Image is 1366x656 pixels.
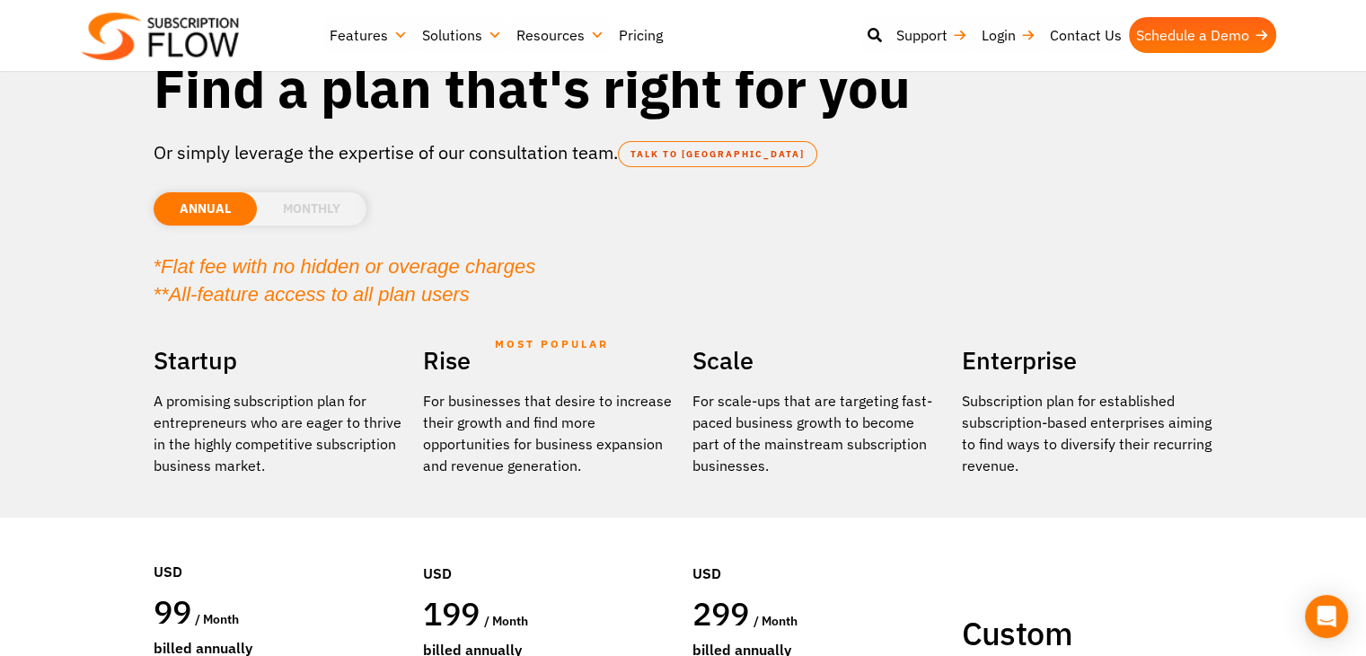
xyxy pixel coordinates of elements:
[154,192,257,226] li: ANNUAL
[322,17,415,53] a: Features
[962,340,1213,381] h2: Enterprise
[1043,17,1129,53] a: Contact Us
[423,509,674,593] div: USD
[974,17,1043,53] a: Login
[415,17,509,53] a: Solutions
[154,590,192,633] span: 99
[154,283,470,306] em: **All-feature access to all plan users
[509,17,612,53] a: Resources
[612,17,670,53] a: Pricing
[754,613,798,629] span: / month
[692,509,944,593] div: USD
[154,54,1213,121] h1: Find a plan that's right for you
[423,340,674,381] h2: Rise
[195,611,239,627] span: / month
[962,390,1213,476] p: Subscription plan for established subscription-based enterprises aiming to find ways to diversify...
[154,139,1213,166] p: Or simply leverage the expertise of our consultation team.
[154,390,405,476] p: A promising subscription plan for entrepreneurs who are eager to thrive in the highly competitive...
[692,340,944,381] h2: Scale
[962,612,1072,654] span: Custom
[692,592,750,634] span: 299
[1305,595,1348,638] div: Open Intercom Messenger
[423,390,674,476] div: For businesses that desire to increase their growth and find more opportunities for business expa...
[692,390,944,476] div: For scale-ups that are targeting fast-paced business growth to become part of the mainstream subs...
[423,592,480,634] span: 199
[82,13,239,60] img: Subscriptionflow
[1129,17,1276,53] a: Schedule a Demo
[257,192,366,226] li: MONTHLY
[154,255,536,278] em: *Flat fee with no hidden or overage charges
[495,324,609,365] span: MOST POPULAR
[154,507,405,591] div: USD
[618,141,817,167] a: TALK TO [GEOGRAPHIC_DATA]
[889,17,974,53] a: Support
[484,613,528,629] span: / month
[154,340,405,381] h2: Startup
